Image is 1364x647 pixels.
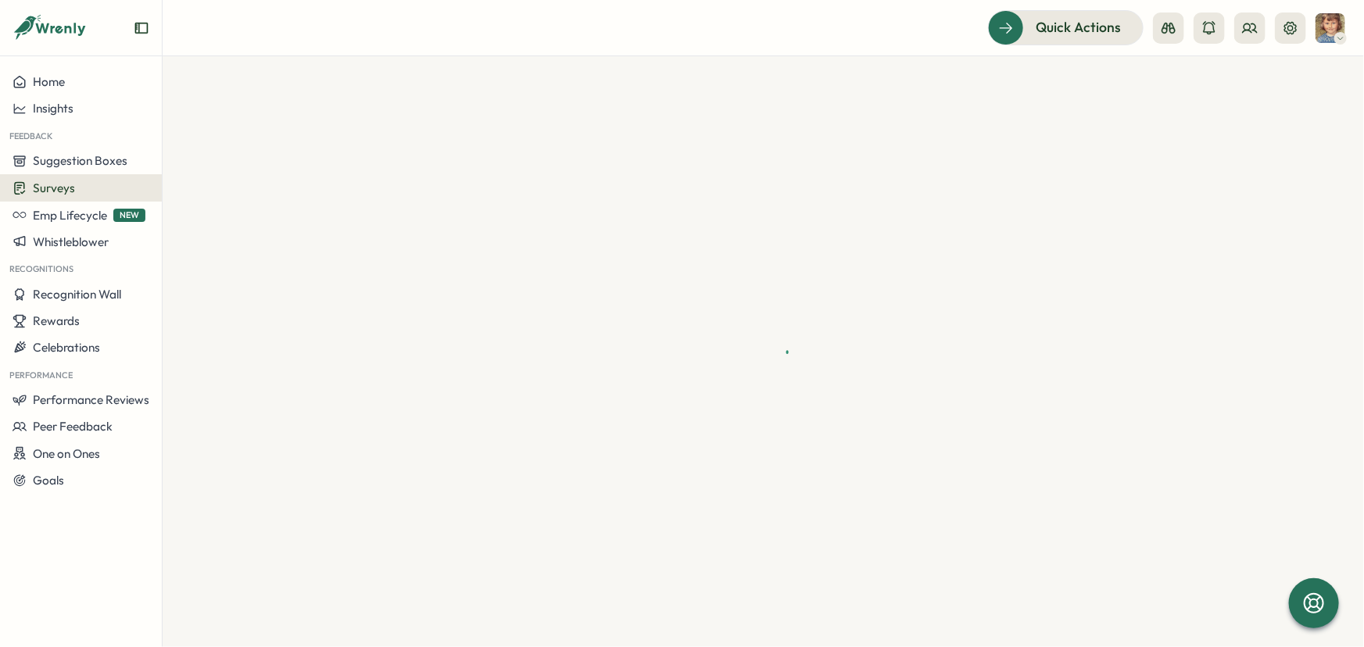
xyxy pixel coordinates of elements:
[1316,13,1345,43] img: Jane Lapthorne
[134,20,149,36] button: Expand sidebar
[33,74,65,89] span: Home
[33,208,107,223] span: Emp Lifecycle
[33,101,73,116] span: Insights
[33,446,100,461] span: One on Ones
[33,313,80,328] span: Rewards
[1036,17,1121,38] span: Quick Actions
[33,153,127,168] span: Suggestion Boxes
[33,473,64,488] span: Goals
[33,340,100,355] span: Celebrations
[33,419,113,434] span: Peer Feedback
[33,181,75,195] span: Surveys
[113,209,145,222] span: NEW
[33,287,121,302] span: Recognition Wall
[33,392,149,407] span: Performance Reviews
[988,10,1144,45] button: Quick Actions
[33,234,109,249] span: Whistleblower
